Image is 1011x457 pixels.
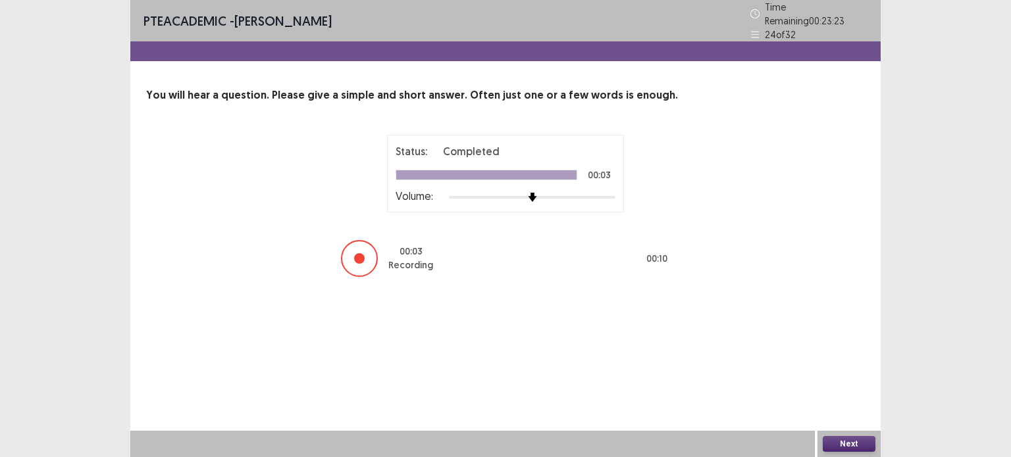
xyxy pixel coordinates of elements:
p: - [PERSON_NAME] [143,11,332,31]
p: Completed [443,143,500,159]
p: 24 of 32 [765,28,796,41]
button: Next [823,436,875,452]
p: Status: [396,143,427,159]
p: Volume: [396,188,433,204]
img: arrow-thumb [528,193,537,202]
p: 00 : 03 [400,245,423,258]
span: PTE academic [143,12,226,29]
p: Recording [388,258,433,272]
p: 00:03 [588,170,611,180]
p: You will hear a question. Please give a simple and short answer. Often just one or a few words is... [146,87,865,103]
p: 00 : 10 [646,252,667,266]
